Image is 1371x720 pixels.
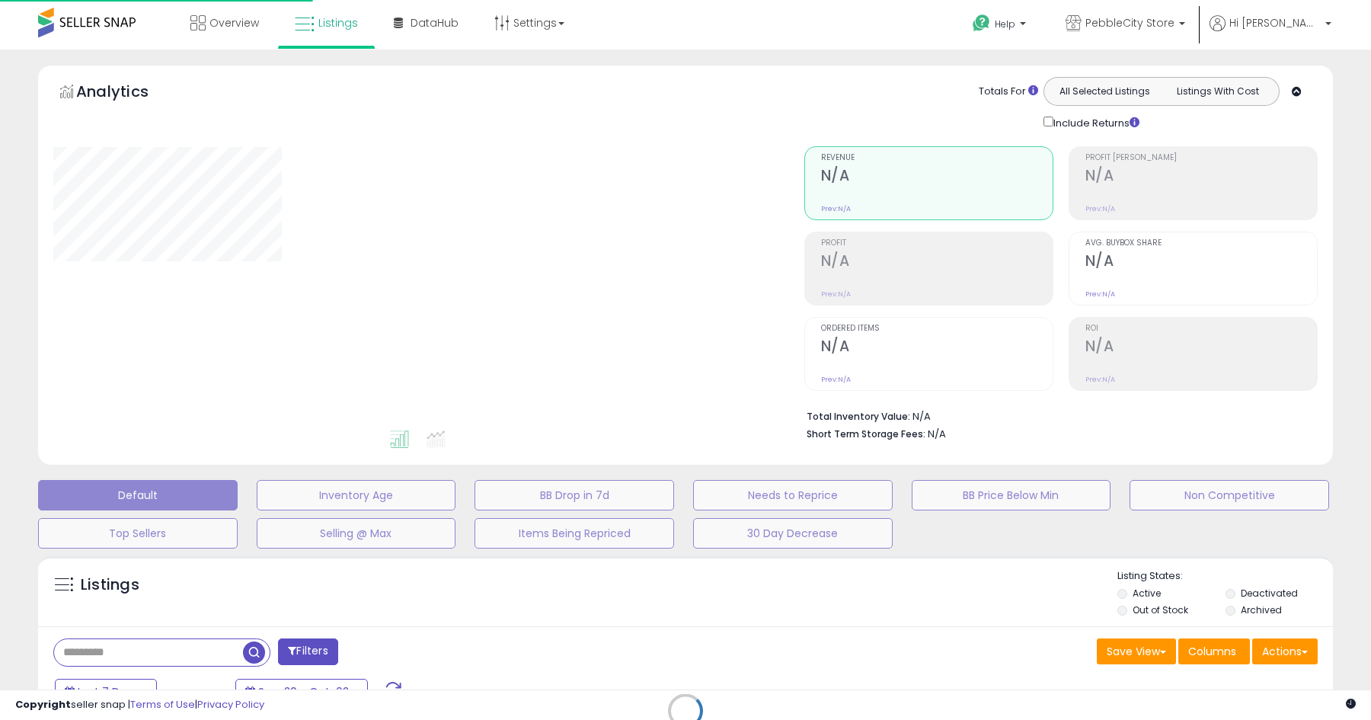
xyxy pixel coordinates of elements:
button: Listings With Cost [1161,82,1274,101]
button: 30 Day Decrease [693,518,893,549]
button: Non Competitive [1130,480,1329,510]
button: Items Being Repriced [475,518,674,549]
small: Prev: N/A [821,290,851,299]
span: DataHub [411,15,459,30]
li: N/A [807,406,1306,424]
i: Get Help [972,14,991,33]
strong: Copyright [15,697,71,712]
button: Needs to Reprice [693,480,893,510]
h5: Analytics [76,81,178,106]
span: Listings [318,15,358,30]
button: All Selected Listings [1048,82,1162,101]
small: Prev: N/A [1085,290,1115,299]
div: Totals For [979,85,1038,99]
button: BB Drop in 7d [475,480,674,510]
a: Hi [PERSON_NAME] [1210,15,1331,50]
small: Prev: N/A [821,375,851,384]
h2: N/A [821,167,1053,187]
a: Help [960,2,1041,50]
span: PebbleCity Store [1085,15,1174,30]
small: Prev: N/A [1085,204,1115,213]
span: Ordered Items [821,325,1053,333]
span: Hi [PERSON_NAME] [1229,15,1321,30]
h2: N/A [1085,252,1317,273]
small: Prev: N/A [1085,375,1115,384]
button: Top Sellers [38,518,238,549]
button: Inventory Age [257,480,456,510]
button: Selling @ Max [257,518,456,549]
span: Profit [821,239,1053,248]
span: Revenue [821,154,1053,162]
small: Prev: N/A [821,204,851,213]
h2: N/A [1085,167,1317,187]
h2: N/A [821,252,1053,273]
span: Avg. Buybox Share [1085,239,1317,248]
button: Default [38,480,238,510]
h2: N/A [821,338,1053,358]
span: ROI [1085,325,1317,333]
span: Overview [209,15,259,30]
h2: N/A [1085,338,1317,358]
div: Include Returns [1032,114,1158,131]
span: N/A [928,427,946,441]
span: Profit [PERSON_NAME] [1085,154,1317,162]
div: seller snap | | [15,698,264,712]
button: BB Price Below Min [912,480,1111,510]
b: Total Inventory Value: [807,410,910,423]
span: Help [995,18,1015,30]
b: Short Term Storage Fees: [807,427,925,440]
